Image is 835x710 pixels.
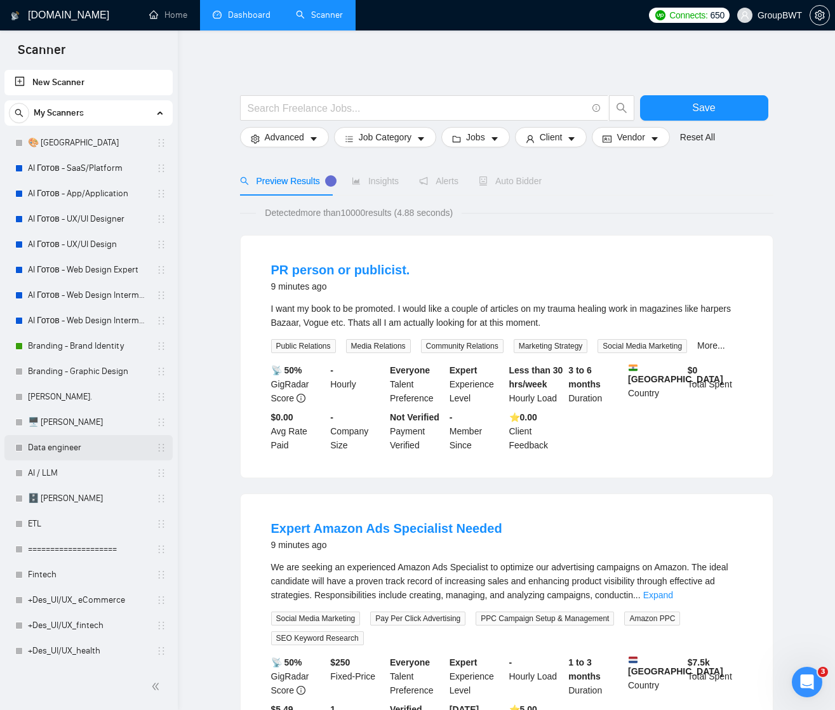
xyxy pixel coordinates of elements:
span: holder [156,443,166,453]
span: Jobs [466,130,485,144]
span: caret-down [417,134,425,144]
b: - [330,365,333,375]
span: holder [156,646,166,656]
span: setting [251,134,260,144]
div: Talent Preference [387,363,447,405]
span: holder [156,417,166,427]
a: Branding - Brand Identity [28,333,149,359]
div: Payment Verified [387,410,447,452]
span: area-chart [352,177,361,185]
span: caret-down [567,134,576,144]
div: Hourly [328,363,387,405]
b: $ 250 [330,657,350,667]
b: $0.00 [271,412,293,422]
div: GigRadar Score [269,363,328,405]
span: 650 [711,8,725,22]
div: Hourly Load [507,363,566,405]
span: Client [540,130,563,144]
span: holder [156,290,166,300]
a: Expand [643,590,673,600]
a: ==================== [28,537,149,562]
button: folderJobscaret-down [441,127,510,147]
span: Pay Per Click Advertising [370,612,465,626]
span: SEO Keyword Research [271,631,364,645]
b: ⭐️ 0.00 [509,412,537,422]
b: 1 to 3 months [568,657,601,681]
input: Search Freelance Jobs... [248,100,587,116]
span: search [610,102,634,114]
button: barsJob Categorycaret-down [334,127,436,147]
span: holder [156,316,166,326]
div: Talent Preference [387,655,447,697]
a: AI Готов - UX/UI Design [28,232,149,257]
span: holder [156,239,166,250]
span: Social Media Marketing [271,612,361,626]
span: ... [633,590,641,600]
li: New Scanner [4,70,173,95]
span: Public Relations [271,339,336,353]
span: Alerts [419,176,458,186]
a: Reset All [680,130,715,144]
span: user [740,11,749,20]
b: - [450,412,453,422]
span: holder [156,493,166,504]
a: [PERSON_NAME]. [28,384,149,410]
b: [GEOGRAPHIC_DATA] [628,363,723,384]
div: Tooltip anchor [325,175,337,187]
span: info-circle [297,394,305,403]
button: userClientcaret-down [515,127,587,147]
span: holder [156,519,166,529]
span: caret-down [309,134,318,144]
div: Company Size [328,410,387,452]
span: holder [156,570,166,580]
a: Data engineer [28,435,149,460]
span: Community Relations [421,339,504,353]
span: Preview Results [240,176,331,186]
span: user [526,134,535,144]
b: Everyone [390,365,430,375]
button: idcardVendorcaret-down [592,127,669,147]
div: We are seeking an experienced Amazon Ads Specialist to optimize our advertising campaigns on Amaz... [271,560,742,602]
div: 9 minutes ago [271,279,410,294]
span: 3 [818,667,828,677]
img: 🇳🇱 [629,655,638,664]
a: AI / LLM [28,460,149,486]
span: notification [419,177,428,185]
b: $ 7.5k [688,657,710,667]
span: holder [156,544,166,554]
span: Media Relations [346,339,411,353]
span: My Scanners [34,100,84,126]
span: search [240,177,249,185]
b: 📡 50% [271,657,302,667]
div: Client Feedback [507,410,566,452]
span: Detected more than 10000 results (4.88 seconds) [256,206,462,220]
span: holder [156,189,166,199]
b: 3 to 6 months [568,365,601,389]
div: GigRadar Score [269,655,328,697]
b: - [330,412,333,422]
span: info-circle [592,104,601,112]
div: Member Since [447,410,507,452]
span: Connects: [669,8,707,22]
a: 🎨 [GEOGRAPHIC_DATA] [28,130,149,156]
img: upwork-logo.png [655,10,665,20]
a: More... [697,340,725,351]
span: holder [156,341,166,351]
div: Experience Level [447,363,507,405]
a: 🖥️ [PERSON_NAME] [28,410,149,435]
span: caret-down [650,134,659,144]
span: We are seeking an experienced Amazon Ads Specialist to optimize our advertising campaigns on Amaz... [271,562,728,600]
span: caret-down [490,134,499,144]
a: PR person or publicist. [271,263,410,277]
b: Everyone [390,657,430,667]
div: Hourly Load [507,655,566,697]
span: holder [156,265,166,275]
a: 🗄️ [PERSON_NAME] [28,486,149,511]
div: Country [625,655,685,697]
div: Country [625,363,685,405]
button: settingAdvancedcaret-down [240,127,329,147]
a: AI Готов - SaaS/Platform [28,156,149,181]
span: holder [156,138,166,148]
div: Total Spent [685,363,745,405]
img: 🇮🇳 [629,363,638,372]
